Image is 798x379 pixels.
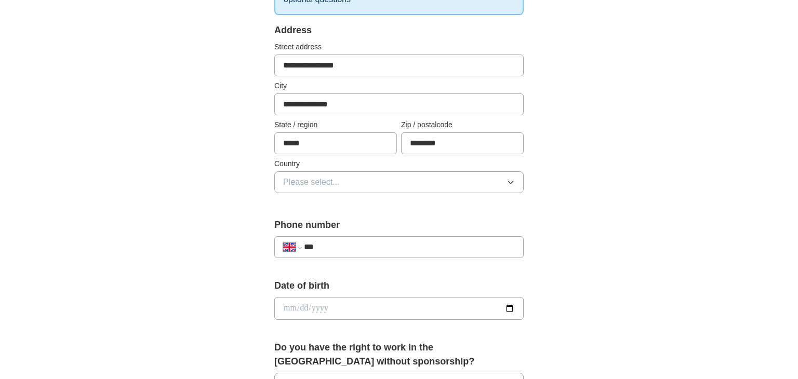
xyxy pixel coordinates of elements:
[274,341,524,369] label: Do you have the right to work in the [GEOGRAPHIC_DATA] without sponsorship?
[274,171,524,193] button: Please select...
[274,119,397,130] label: State / region
[274,218,524,232] label: Phone number
[401,119,524,130] label: Zip / postalcode
[274,158,524,169] label: Country
[274,23,524,37] div: Address
[283,176,340,188] span: Please select...
[274,279,524,293] label: Date of birth
[274,42,524,52] label: Street address
[274,80,524,91] label: City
